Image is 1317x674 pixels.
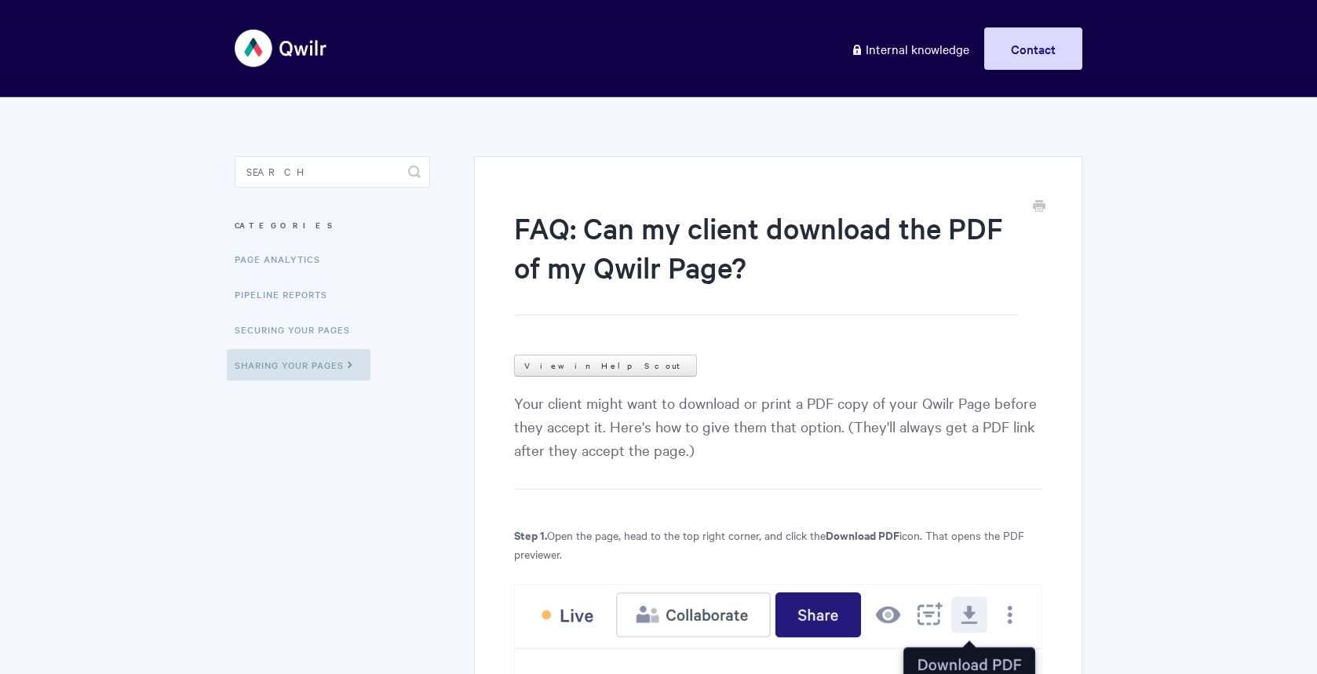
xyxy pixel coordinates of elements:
input: Search [235,156,430,188]
p: Your client might want to download or print a PDF copy of your Qwilr Page before they accept it. ... [514,391,1042,490]
a: View in Help Scout [514,355,697,377]
h3: Categories [235,211,430,239]
img: Qwilr Help Center [235,19,328,78]
a: Sharing Your Pages [227,349,370,381]
a: Pipeline reports [235,279,339,310]
a: Page Analytics [235,243,332,275]
a: Internal knowledge [839,27,981,70]
a: Print this Article [1033,199,1045,216]
h1: FAQ: Can my client download the PDF of my Qwilr Page? [514,208,1019,315]
strong: Download PDF [826,526,899,543]
p: Open the page, head to the top right corner, and click the icon. That opens the PDF previewer. [514,526,1042,563]
a: Contact [984,27,1082,70]
a: Securing Your Pages [235,314,362,345]
strong: Step 1. [514,526,547,543]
